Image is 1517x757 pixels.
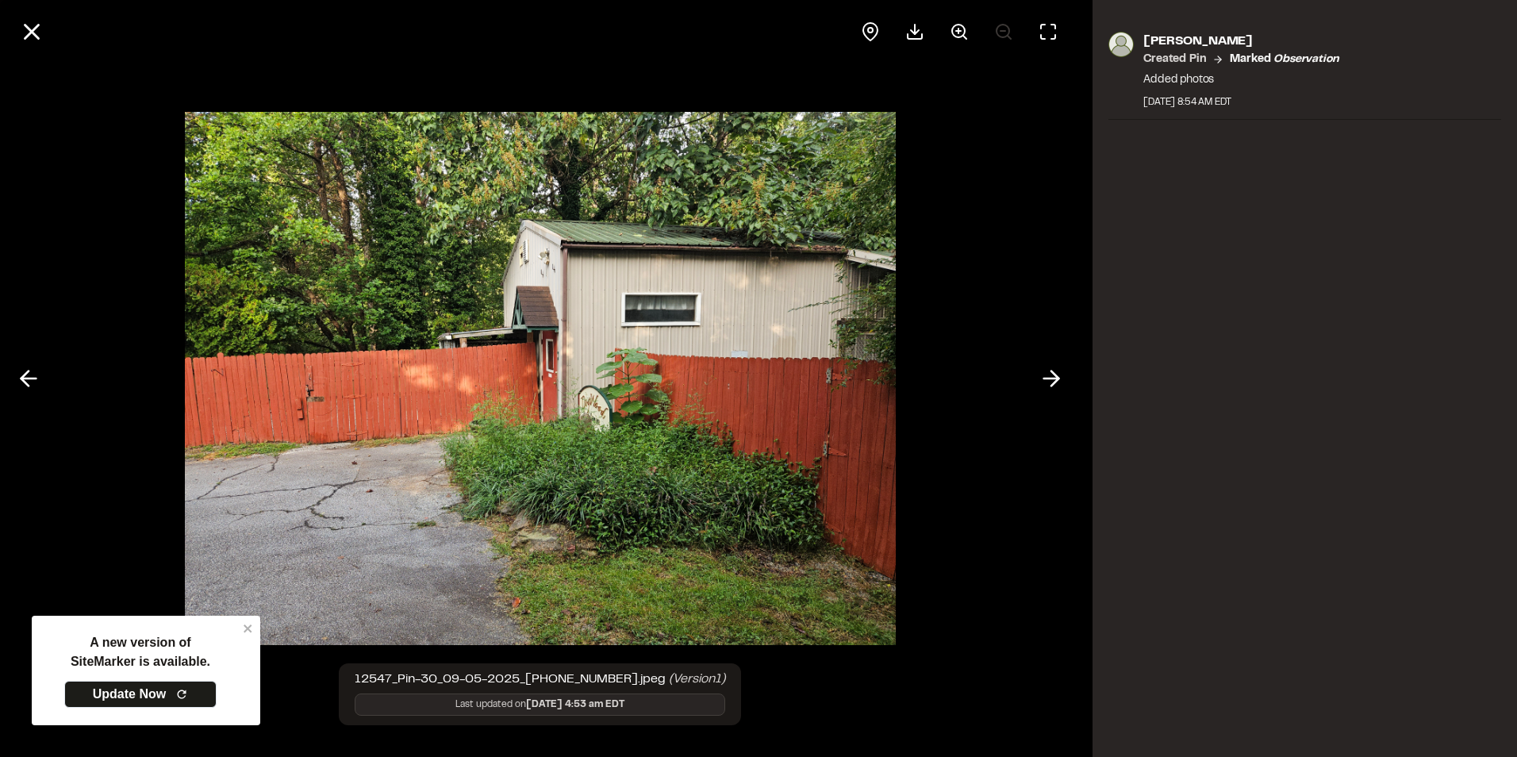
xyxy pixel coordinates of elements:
[1143,51,1206,68] p: Created Pin
[1029,13,1067,51] button: Toggle Fullscreen
[1273,55,1338,64] em: observation
[1143,71,1338,89] p: Added photos
[1108,32,1134,57] img: photo
[1143,32,1338,51] p: [PERSON_NAME]
[10,359,48,398] button: Previous photo
[13,13,51,51] button: Close modal
[1230,51,1338,68] p: Marked
[1143,95,1338,110] div: [DATE] 8:54 AM EDT
[851,13,889,51] div: View pin on map
[940,13,978,51] button: Zoom in
[185,96,896,661] img: file
[1032,359,1070,398] button: Next photo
